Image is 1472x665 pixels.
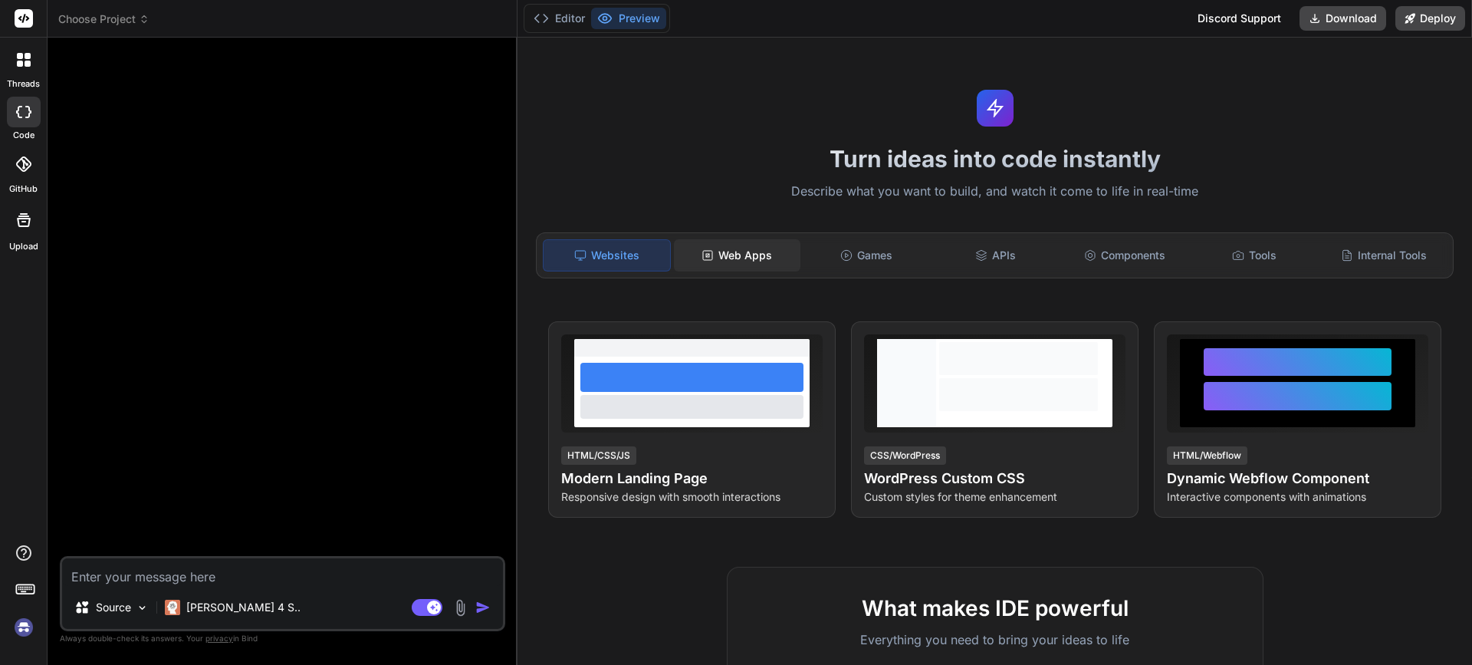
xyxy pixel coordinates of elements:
[9,183,38,196] label: GitHub
[1191,239,1318,272] div: Tools
[527,8,591,29] button: Editor
[205,634,233,643] span: privacy
[752,592,1238,624] h2: What makes IDE powerful
[13,129,34,142] label: code
[1188,6,1290,31] div: Discord Support
[864,468,1125,489] h4: WordPress Custom CSS
[9,240,38,253] label: Upload
[1395,6,1465,31] button: Deploy
[96,600,131,615] p: Source
[527,145,1463,173] h1: Turn ideas into code instantly
[11,614,37,640] img: signin
[561,446,636,465] div: HTML/CSS/JS
[186,600,301,615] p: [PERSON_NAME] 4 S..
[60,631,505,646] p: Always double-check its answers. Your in Bind
[864,489,1125,505] p: Custom styles for theme enhancement
[7,77,40,91] label: threads
[591,8,666,29] button: Preview
[165,600,180,615] img: Claude 4 Sonnet
[752,630,1238,649] p: Everything you need to bring your ideas to life
[1167,468,1428,489] h4: Dynamic Webflow Component
[527,182,1463,202] p: Describe what you want to build, and watch it come to life in real-time
[1299,6,1386,31] button: Download
[864,446,946,465] div: CSS/WordPress
[803,239,930,272] div: Games
[561,489,823,505] p: Responsive design with smooth interactions
[1167,446,1247,465] div: HTML/Webflow
[1062,239,1188,272] div: Components
[674,239,800,272] div: Web Apps
[1167,489,1428,505] p: Interactive components with animations
[561,468,823,489] h4: Modern Landing Page
[1320,239,1447,272] div: Internal Tools
[136,601,149,614] img: Pick Models
[58,12,149,27] span: Choose Project
[475,600,491,615] img: icon
[932,239,1059,272] div: APIs
[543,239,671,272] div: Websites
[452,599,469,617] img: attachment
